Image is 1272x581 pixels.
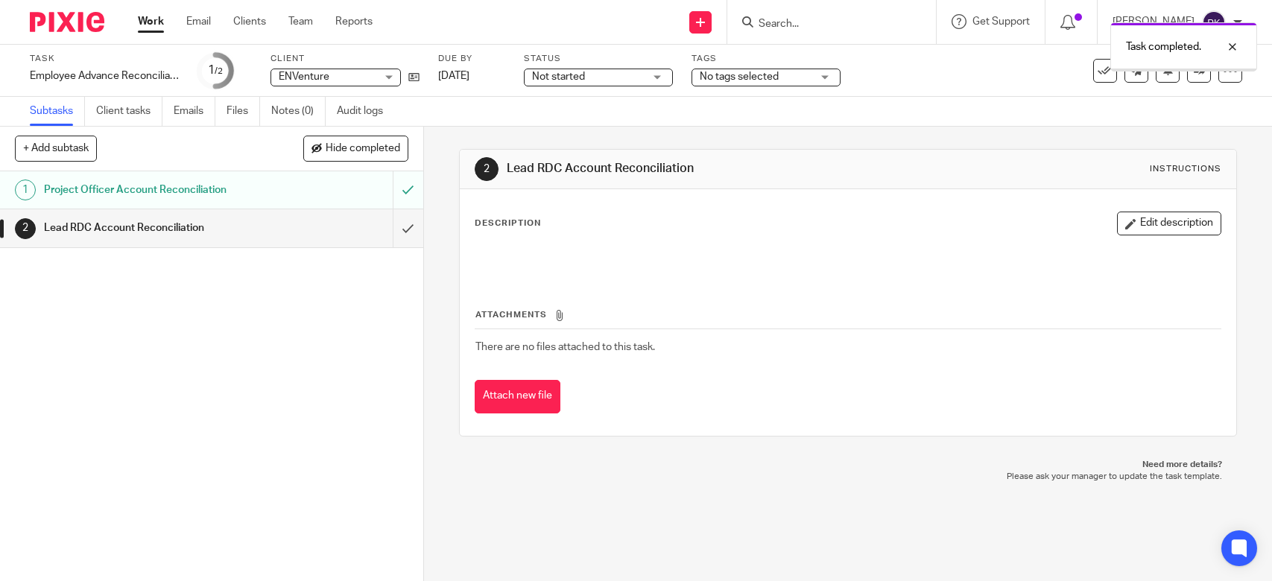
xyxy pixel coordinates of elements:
a: Clients [233,14,266,29]
a: Client tasks [96,97,162,126]
span: Not started [532,72,585,82]
p: Need more details? [474,459,1221,471]
h1: Project Officer Account Reconciliation [44,179,267,201]
div: 2 [475,157,499,181]
a: Reports [335,14,373,29]
h1: Lead RDC Account Reconciliation [44,217,267,239]
p: Please ask your manager to update the task template. [474,471,1221,483]
small: /2 [215,67,223,75]
label: Client [270,53,420,65]
a: Email [186,14,211,29]
button: Hide completed [303,136,408,161]
label: Task [30,53,179,65]
a: Files [227,97,260,126]
span: Attachments [475,311,547,319]
img: Pixie [30,12,104,32]
p: Task completed. [1126,39,1201,54]
button: Attach new file [475,380,560,413]
span: [DATE] [438,71,469,81]
span: There are no files attached to this task. [475,342,655,352]
a: Work [138,14,164,29]
a: Team [288,14,313,29]
div: Instructions [1150,163,1221,175]
div: 2 [15,218,36,239]
div: 1 [15,180,36,200]
button: + Add subtask [15,136,97,161]
h1: Lead RDC Account Reconciliation [507,161,880,177]
a: Emails [174,97,215,126]
p: Description [475,218,541,229]
span: Hide completed [326,143,400,155]
div: Employee Advance Reconciliation [30,69,179,83]
button: Edit description [1117,212,1221,235]
span: ENVenture [279,72,329,82]
span: No tags selected [700,72,779,82]
a: Subtasks [30,97,85,126]
label: Due by [438,53,505,65]
a: Audit logs [337,97,394,126]
img: svg%3E [1202,10,1226,34]
a: Notes (0) [271,97,326,126]
label: Status [524,53,673,65]
div: 1 [208,62,223,79]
